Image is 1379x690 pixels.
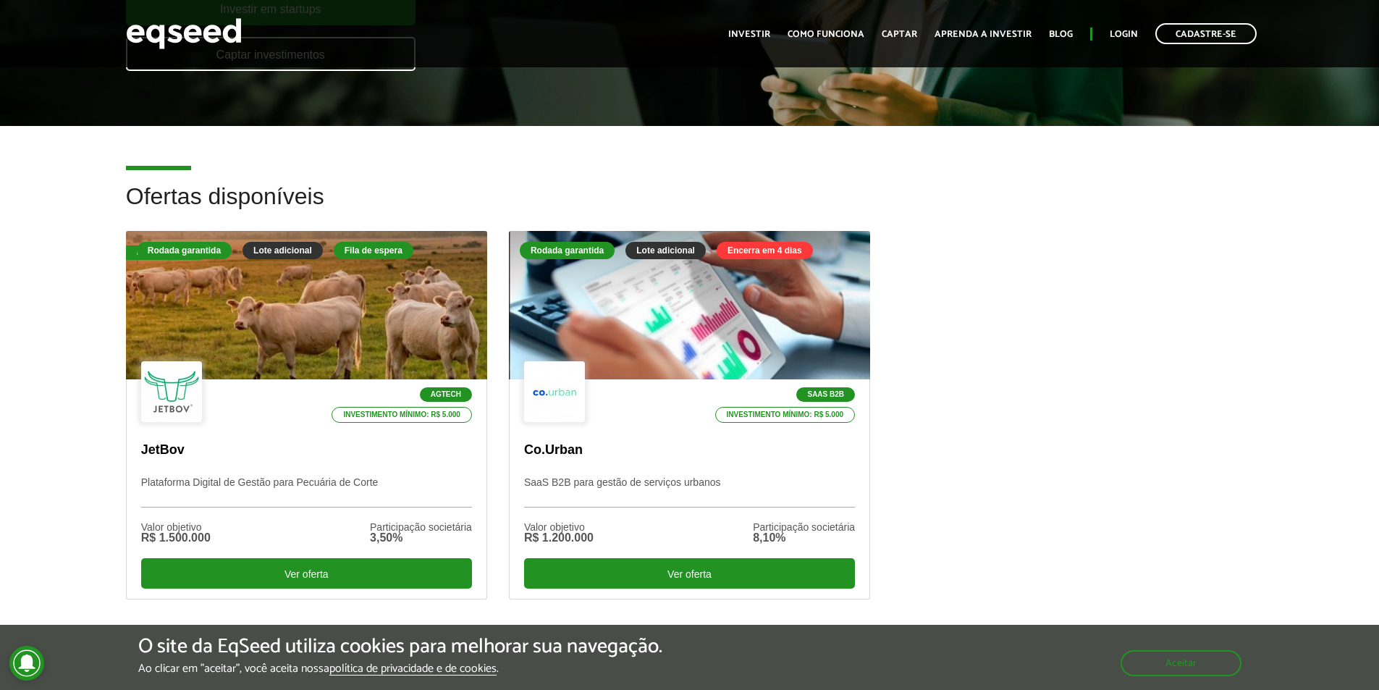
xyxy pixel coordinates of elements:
[243,242,323,259] div: Lote adicional
[509,231,870,599] a: Rodada garantida Lote adicional Encerra em 4 dias SaaS B2B Investimento mínimo: R$ 5.000 Co.Urban...
[1155,23,1257,44] a: Cadastre-se
[524,522,594,532] div: Valor objetivo
[137,242,232,259] div: Rodada garantida
[332,407,472,423] p: Investimento mínimo: R$ 5.000
[788,30,864,39] a: Como funciona
[524,476,855,508] p: SaaS B2B para gestão de serviços urbanos
[141,522,211,532] div: Valor objetivo
[796,387,855,402] p: SaaS B2B
[126,14,242,53] img: EqSeed
[141,532,211,544] div: R$ 1.500.000
[126,231,487,599] a: Fila de espera Rodada garantida Lote adicional Fila de espera Agtech Investimento mínimo: R$ 5.00...
[370,532,472,544] div: 3,50%
[370,522,472,532] div: Participação societária
[1121,650,1241,676] button: Aceitar
[524,558,855,589] div: Ver oferta
[126,245,207,260] div: Fila de espera
[334,242,413,259] div: Fila de espera
[138,636,662,658] h5: O site da EqSeed utiliza cookies para melhorar sua navegação.
[625,242,706,259] div: Lote adicional
[935,30,1032,39] a: Aprenda a investir
[1049,30,1073,39] a: Blog
[141,558,472,589] div: Ver oferta
[728,30,770,39] a: Investir
[882,30,917,39] a: Captar
[420,387,472,402] p: Agtech
[141,442,472,458] p: JetBov
[524,532,594,544] div: R$ 1.200.000
[717,242,813,259] div: Encerra em 4 dias
[138,662,662,676] p: Ao clicar em "aceitar", você aceita nossa .
[715,407,856,423] p: Investimento mínimo: R$ 5.000
[520,242,615,259] div: Rodada garantida
[126,184,1254,231] h2: Ofertas disponíveis
[753,532,855,544] div: 8,10%
[141,476,472,508] p: Plataforma Digital de Gestão para Pecuária de Corte
[753,522,855,532] div: Participação societária
[1110,30,1138,39] a: Login
[524,442,855,458] p: Co.Urban
[329,663,497,676] a: política de privacidade e de cookies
